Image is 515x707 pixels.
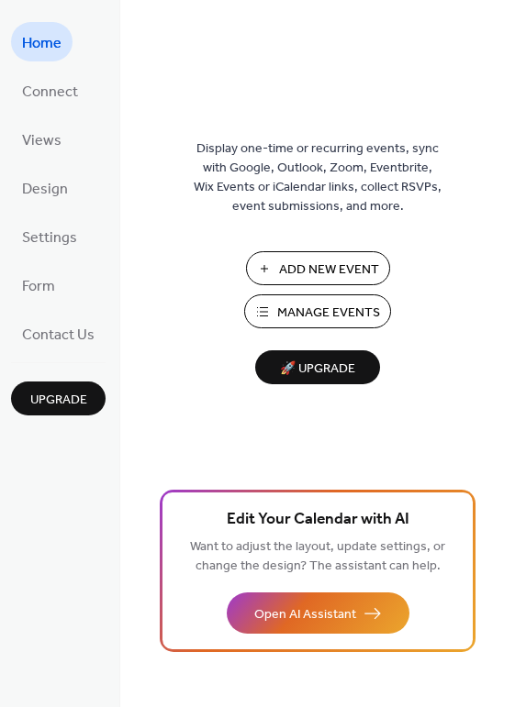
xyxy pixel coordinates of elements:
button: Add New Event [246,251,390,285]
a: Form [11,265,66,304]
button: Upgrade [11,381,106,415]
span: Upgrade [30,391,87,410]
a: Home [11,22,73,61]
a: Contact Us [11,314,106,353]
span: Edit Your Calendar with AI [227,507,409,533]
span: Settings [22,224,77,252]
a: Views [11,119,73,159]
span: Design [22,175,68,204]
span: Connect [22,78,78,106]
span: Home [22,29,62,58]
a: Connect [11,71,89,110]
span: Contact Us [22,321,95,349]
button: Open AI Assistant [227,592,409,634]
span: Display one-time or recurring events, sync with Google, Outlook, Zoom, Eventbrite, Wix Events or ... [194,139,442,216]
span: Add New Event [279,260,379,280]
span: 🚀 Upgrade [266,357,369,381]
span: Form [22,272,55,301]
span: Manage Events [277,304,380,323]
a: Settings [11,216,88,256]
span: Views [22,127,62,155]
button: 🚀 Upgrade [255,350,380,384]
span: Want to adjust the layout, update settings, or change the design? The assistant can help. [190,535,445,579]
span: Open AI Assistant [254,605,356,624]
a: Design [11,168,79,207]
button: Manage Events [244,294,391,328]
